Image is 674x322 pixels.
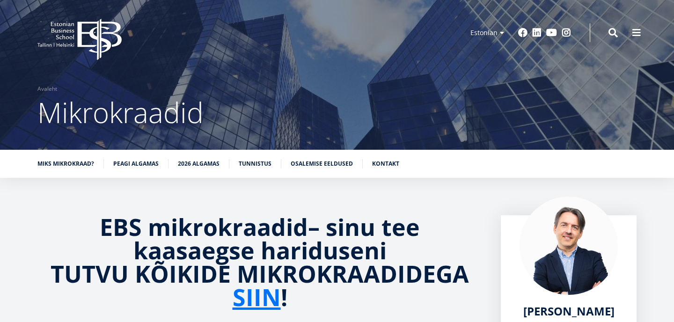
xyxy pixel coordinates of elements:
a: Avaleht [37,84,57,94]
span: [PERSON_NAME] [523,303,615,319]
img: Marko Rillo [520,197,618,295]
a: Peagi algamas [113,159,159,168]
a: Linkedin [532,28,542,37]
span: Mikrokraadid [37,93,204,132]
a: Miks mikrokraad? [37,159,94,168]
strong: EBS mikrokraadid [100,211,308,243]
a: Osalemise eeldused [291,159,353,168]
strong: sinu tee kaasaegse hariduseni TUTVU KÕIKIDE MIKROKRAADIDEGA ! [51,211,469,313]
strong: – [308,211,320,243]
a: SIIN [233,285,281,309]
a: 2026 algamas [178,159,220,168]
a: [PERSON_NAME] [523,304,615,318]
a: Tunnistus [239,159,271,168]
a: Facebook [518,28,527,37]
a: Youtube [546,28,557,37]
a: Instagram [562,28,571,37]
a: Kontakt [372,159,399,168]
